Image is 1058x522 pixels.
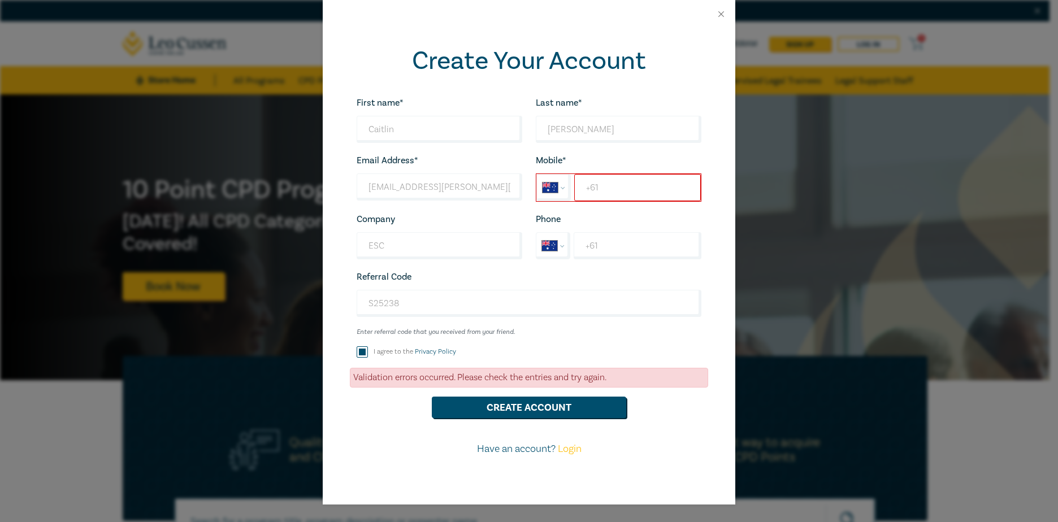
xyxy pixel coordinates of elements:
input: First name* [357,116,522,143]
input: Your email [357,173,522,201]
a: Privacy Policy [415,347,456,356]
button: Close [716,9,726,19]
input: Enter phone number [574,232,701,259]
label: I agree to the [374,347,456,356]
label: Company [357,214,395,224]
label: Last name* [536,98,582,108]
label: Referral Code [357,272,411,282]
input: Last name* [536,116,701,143]
label: First name* [357,98,404,108]
input: Referral code [357,290,701,317]
label: Mobile* [536,155,566,166]
h2: Create Your Account [357,46,701,76]
button: Create Account [432,397,626,418]
small: Enter referral code that you received from your friend. [357,328,701,336]
input: Enter Mobile number [574,174,701,201]
label: Email Address* [357,155,418,166]
input: Company [357,232,522,259]
a: Login [558,442,582,455]
p: Have an account? [350,442,708,456]
label: Phone [536,214,561,224]
div: Validation errors occurred. Please check the entries and try again. [350,368,708,388]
